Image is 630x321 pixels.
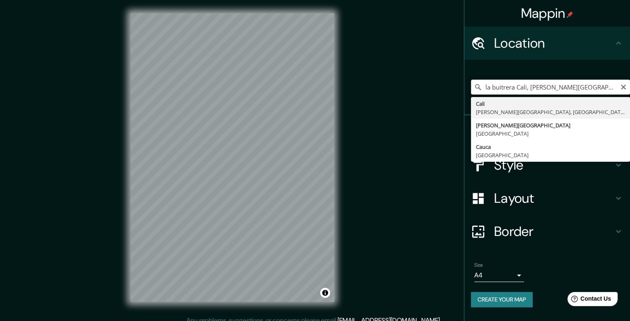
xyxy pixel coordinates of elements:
button: Create your map [471,292,533,307]
div: [GEOGRAPHIC_DATA] [476,151,625,159]
h4: Mappin [521,5,574,22]
div: Layout [464,182,630,215]
div: A4 [474,269,524,282]
canvas: Map [130,13,334,302]
div: Cali [476,100,625,108]
div: Style [464,148,630,182]
h4: Location [494,35,613,51]
div: Border [464,215,630,248]
div: [GEOGRAPHIC_DATA] [476,129,625,138]
div: Cauca [476,143,625,151]
button: Toggle attribution [320,288,330,298]
input: Pick your city or area [471,80,630,95]
h4: Layout [494,190,613,207]
img: pin-icon.png [567,11,573,18]
h4: Style [494,157,613,173]
div: Location [464,27,630,60]
h4: Border [494,223,613,240]
div: [PERSON_NAME][GEOGRAPHIC_DATA] [476,121,625,129]
iframe: Help widget launcher [556,289,621,312]
label: Size [474,262,483,269]
div: [PERSON_NAME][GEOGRAPHIC_DATA], [GEOGRAPHIC_DATA] [476,108,625,116]
div: Pins [464,115,630,148]
button: Clear [620,83,627,90]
